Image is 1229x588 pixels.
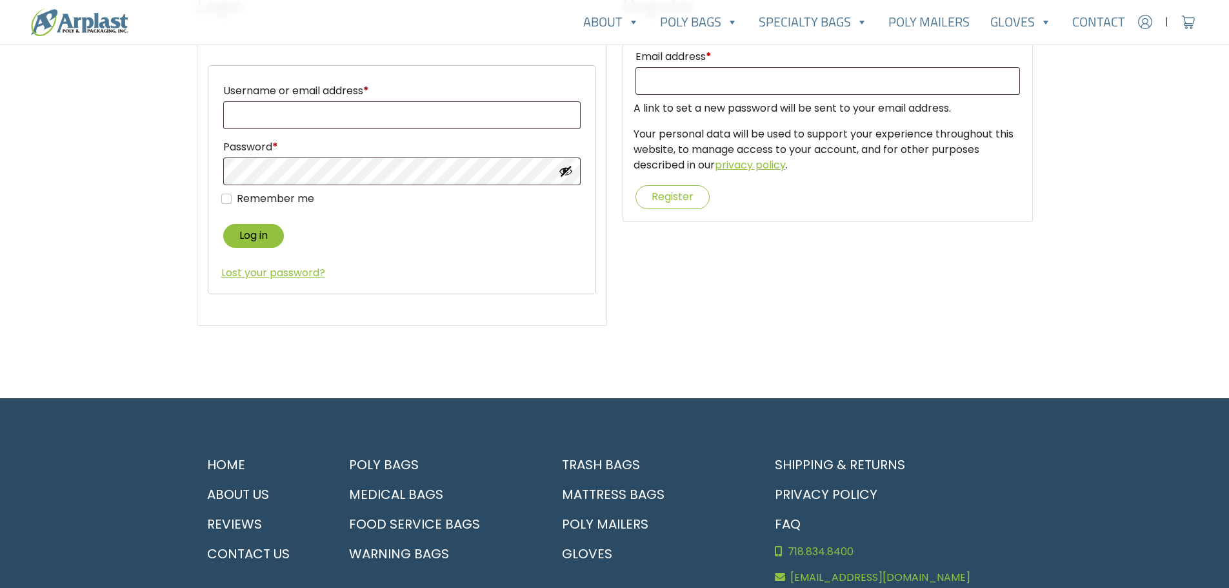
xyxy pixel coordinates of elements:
[339,450,536,480] a: Poly Bags
[1062,9,1135,35] a: Contact
[197,480,323,509] a: About Us
[339,539,536,569] a: Warning Bags
[573,9,650,35] a: About
[221,265,325,280] a: Lost your password?
[197,450,323,480] a: Home
[980,9,1062,35] a: Gloves
[1165,14,1168,30] span: |
[764,539,1033,565] a: 718.834.8400
[764,450,1033,480] a: Shipping & Returns
[197,509,323,539] a: Reviews
[31,8,128,36] img: logo
[634,101,1022,116] p: A link to set a new password will be sent to your email address.
[197,539,323,569] a: Contact Us
[223,137,581,157] label: Password
[237,191,314,207] label: Remember me
[635,185,710,209] button: Register
[559,164,573,178] button: Show password
[552,539,749,569] a: Gloves
[552,450,749,480] a: Trash Bags
[635,46,1020,67] label: Email address
[223,224,284,248] button: Log in
[715,157,786,172] a: privacy policy
[552,480,749,509] a: Mattress Bags
[764,480,1033,509] a: Privacy Policy
[650,9,748,35] a: Poly Bags
[748,9,878,35] a: Specialty Bags
[552,509,749,539] a: Poly Mailers
[634,127,1022,173] p: Your personal data will be used to support your experience throughout this website, to manage acc...
[339,480,536,509] a: Medical Bags
[223,81,581,101] label: Username or email address
[764,509,1033,539] a: FAQ
[339,509,536,539] a: Food Service Bags
[878,9,980,35] a: Poly Mailers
